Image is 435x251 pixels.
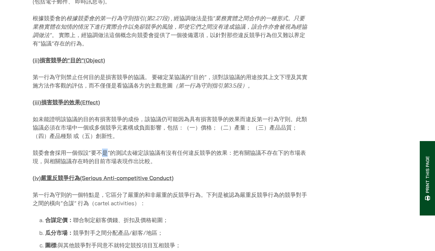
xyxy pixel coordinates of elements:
[33,73,310,90] p: 第一行為守則禁止任何目的是損害競爭的協議。 要確定某協議的“目的”，須對該協議的用途按其上文下理及其實施方法作客觀的評估，而不僅僅是看協議各方的主觀意圖
[162,15,168,22] em: 段
[152,15,162,22] em: 2.27
[229,82,236,89] em: 3.5
[213,15,215,22] em: “
[33,15,307,39] em: 業務實體之間合作的一種形式。只要業務實體在知情的情況下進行實際合作以免卻競爭的風險，即使它們之間沒有達成協議，該合作亦會被視為經協調做法
[70,57,81,64] u: 目的
[66,15,145,22] em: 根據競委會的第一行為守則指引
[147,15,152,22] em: 第
[33,99,41,106] u: (iii)
[45,229,310,237] li: 競爭對手之間分配產品/顧客/地區；
[33,57,40,64] u: (ii)
[45,216,310,224] li: 聯合制定顧客價錢、折扣及價格範圍；
[45,229,73,236] strong: 瓜分市場：
[80,174,174,182] u: (Serious Anti-competitive Conduct)
[145,15,147,22] em: (
[33,149,310,165] p: 競委會會採用一個假設“要不是”的測試去確定該協議有沒有任何違反競爭的效果：把有關協議不存在下的市場表現，與相關協議存在時的目前市場表現作出比較。
[45,216,73,224] strong: 合謀定價：
[33,174,41,182] u: (iv)
[81,57,105,64] u: ”(Object)
[49,31,52,39] em: ”
[236,82,253,89] em: 段）。
[68,57,70,64] u: “
[80,99,100,106] u: (Effect)
[41,99,80,106] u: 損害競爭的效果
[33,115,310,140] p: 如未能證明該協議的目的有損害競爭的成份，該協議仍可能因為具有損害競爭的效果而違反第一行為守則。此類協議必須在市場中一個或多個競爭元素構成負面影響，包括：（一）價格；（二）產量； （三）產品品質；...
[168,15,170,22] em: )
[45,241,310,249] li: 與其他競爭對手同意不就特定競投項目互相競爭；
[33,191,310,207] p: 第一行為守則的一個特點是，它區分了嚴重的和非嚴重的反競爭行為。下列是被認為嚴重反競爭行為的競爭對手之間的橫向“合謀” 行為（cartel activities）：
[33,14,310,48] p: 根據競委會的 , 經協調做法是指 。 實際上，經協調做法這個概念向競委會提供了一個後備選項，以針對那些違反競爭行為但又難以界定有“協議”存在的行為。
[40,57,68,64] u: 損害競爭的
[41,174,80,182] u: 嚴重反競爭行為
[173,82,229,89] em: （第一行為守則指引第
[45,242,58,249] strong: 圍標:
